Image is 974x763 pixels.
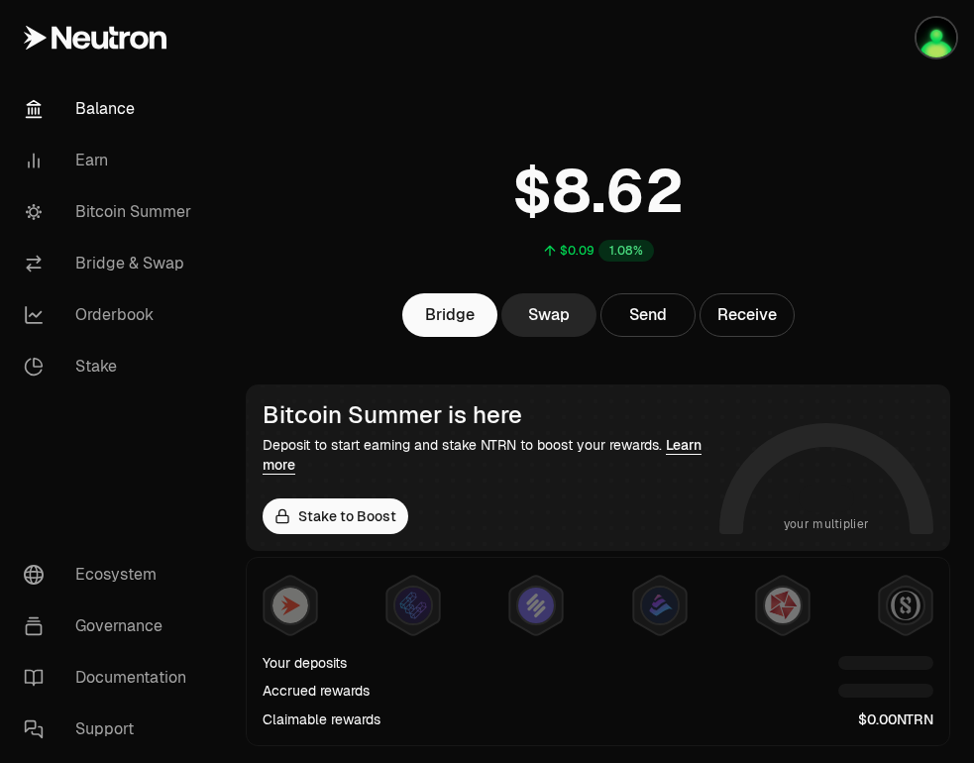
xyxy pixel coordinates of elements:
[784,514,870,534] span: your multiplier
[8,600,214,652] a: Governance
[8,83,214,135] a: Balance
[272,588,308,623] img: NTRN
[560,243,595,259] div: $0.09
[501,293,596,337] a: Swap
[700,293,795,337] button: Receive
[598,240,654,262] div: 1.08%
[642,588,678,623] img: Bedrock Diamonds
[8,289,214,341] a: Orderbook
[8,135,214,186] a: Earn
[263,401,711,429] div: Bitcoin Summer is here
[917,18,956,57] img: LEDGER-PHIL
[765,588,801,623] img: Mars Fragments
[8,652,214,704] a: Documentation
[263,709,380,729] div: Claimable rewards
[263,498,408,534] a: Stake to Boost
[600,293,696,337] button: Send
[263,681,370,701] div: Accrued rewards
[8,238,214,289] a: Bridge & Swap
[8,549,214,600] a: Ecosystem
[8,704,214,755] a: Support
[8,186,214,238] a: Bitcoin Summer
[395,588,431,623] img: EtherFi Points
[263,435,711,475] div: Deposit to start earning and stake NTRN to boost your rewards.
[8,341,214,392] a: Stake
[402,293,497,337] a: Bridge
[263,653,347,673] div: Your deposits
[518,588,554,623] img: Solv Points
[888,588,923,623] img: Structured Points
